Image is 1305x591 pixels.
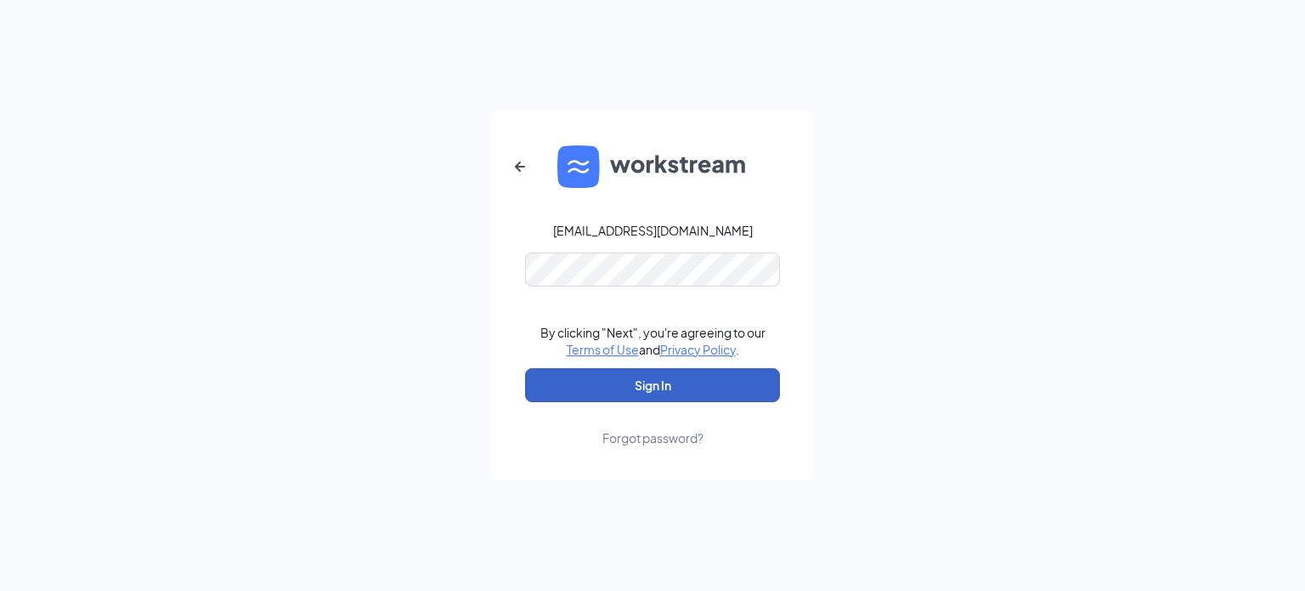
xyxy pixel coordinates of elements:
img: WS logo and Workstream text [557,145,748,188]
a: Privacy Policy [660,342,736,357]
button: ArrowLeftNew [500,146,540,187]
div: By clicking "Next", you're agreeing to our and . [540,324,765,358]
svg: ArrowLeftNew [510,156,530,177]
div: [EMAIL_ADDRESS][DOMAIN_NAME] [553,222,753,239]
a: Forgot password? [602,402,703,446]
a: Terms of Use [567,342,639,357]
div: Forgot password? [602,429,703,446]
button: Sign In [525,368,780,402]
